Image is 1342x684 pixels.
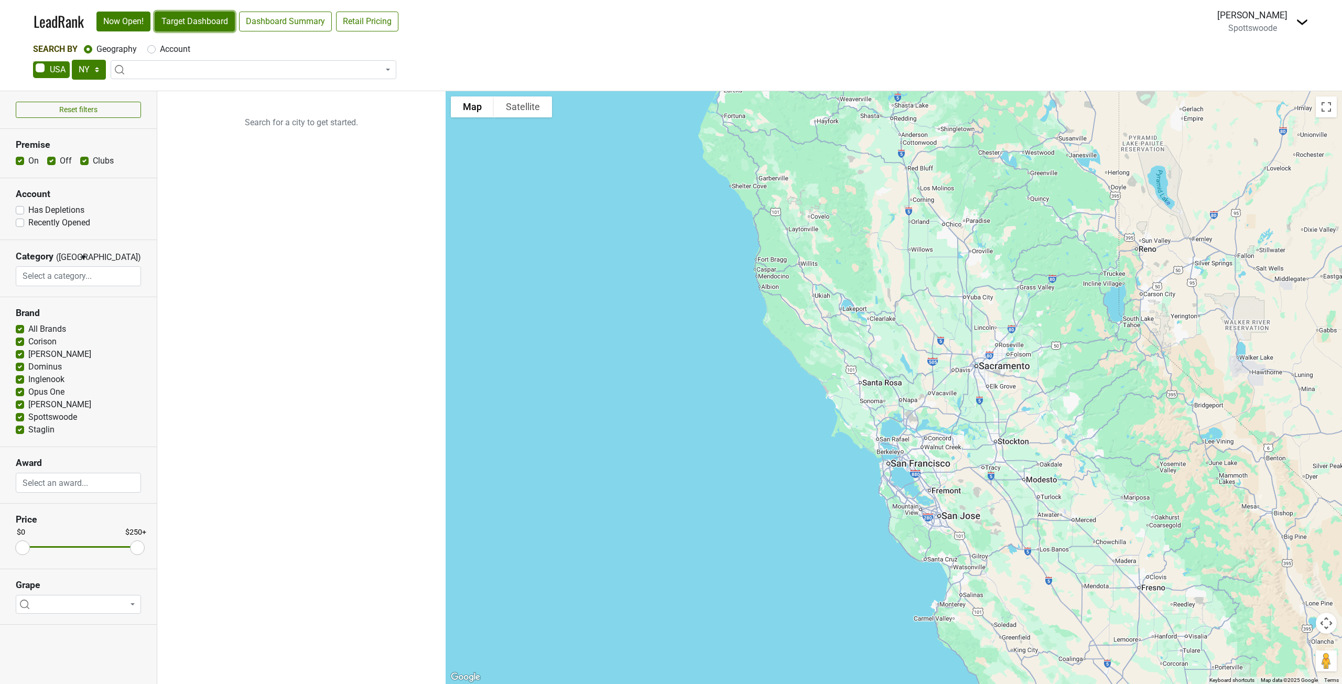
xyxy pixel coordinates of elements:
label: Has Depletions [28,204,84,216]
label: Dominus [28,361,62,373]
span: Map data ©2025 Google [1261,677,1318,683]
button: Toggle fullscreen view [1316,96,1337,117]
input: Select an award... [16,473,140,493]
label: Clubs [93,155,114,167]
button: Drag Pegman onto the map to open Street View [1316,650,1337,671]
input: Select a category... [16,266,140,286]
label: All Brands [28,323,66,335]
button: Show street map [451,96,494,117]
button: Keyboard shortcuts [1209,677,1254,684]
label: Staglin [28,424,55,436]
h3: Brand [16,308,141,319]
h3: Price [16,514,141,525]
a: Dashboard Summary [239,12,332,31]
span: ▼ [80,253,88,262]
h3: Grape [16,580,141,591]
label: Account [160,43,190,56]
h3: Award [16,458,141,469]
label: Geography [96,43,137,56]
a: LeadRank [34,10,84,32]
a: Terms [1324,677,1339,683]
label: Recently Opened [28,216,90,229]
a: Now Open! [96,12,150,31]
a: Target Dashboard [155,12,235,31]
div: $250+ [125,527,146,539]
div: [PERSON_NAME] [1217,8,1287,22]
button: Reset filters [16,102,141,118]
label: Corison [28,335,57,348]
span: ([GEOGRAPHIC_DATA]) [56,251,77,266]
a: Open this area in Google Maps (opens a new window) [448,670,483,684]
span: Search By [33,44,78,54]
p: Search for a city to get started. [157,91,446,154]
label: On [28,155,39,167]
label: Opus One [28,386,64,398]
div: $0 [17,527,25,539]
label: Inglenook [28,373,64,386]
a: Retail Pricing [336,12,398,31]
label: Off [60,155,72,167]
button: Show satellite imagery [494,96,552,117]
h3: Category [16,251,53,262]
h3: Account [16,189,141,200]
img: Dropdown Menu [1296,16,1308,28]
label: [PERSON_NAME] [28,348,91,361]
label: Spottswoode [28,411,77,424]
h3: Premise [16,139,141,150]
label: [PERSON_NAME] [28,398,91,411]
img: Google [448,670,483,684]
span: Spottswoode [1228,23,1277,33]
button: Map camera controls [1316,613,1337,634]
